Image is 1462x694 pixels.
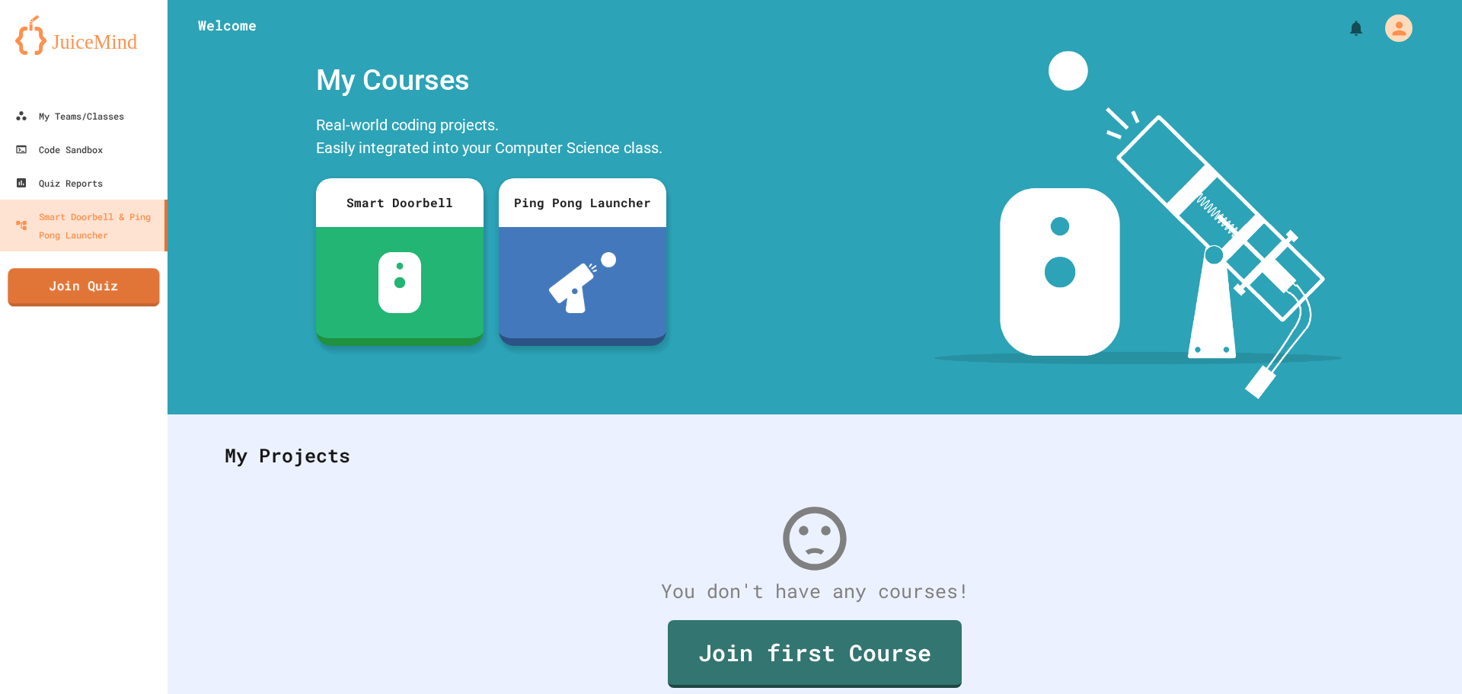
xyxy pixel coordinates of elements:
[209,426,1420,485] div: My Projects
[668,620,962,688] a: Join first Course
[316,178,484,227] div: Smart Doorbell
[934,51,1342,399] img: banner-image-my-projects.png
[15,107,124,125] div: My Teams/Classes
[15,207,158,244] div: Smart Doorbell & Ping Pong Launcher
[308,51,674,110] div: My Courses
[378,252,422,313] img: sdb-white.svg
[15,140,103,158] div: Code Sandbox
[549,252,617,313] img: ppl-with-ball.png
[1369,11,1416,46] div: My Account
[308,110,674,167] div: Real-world coding projects. Easily integrated into your Computer Science class.
[209,577,1420,606] div: You don't have any courses!
[1319,15,1369,41] div: My Notifications
[8,268,159,306] a: Join Quiz
[15,15,152,55] img: logo-orange.svg
[499,178,666,227] div: Ping Pong Launcher
[15,174,103,192] div: Quiz Reports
